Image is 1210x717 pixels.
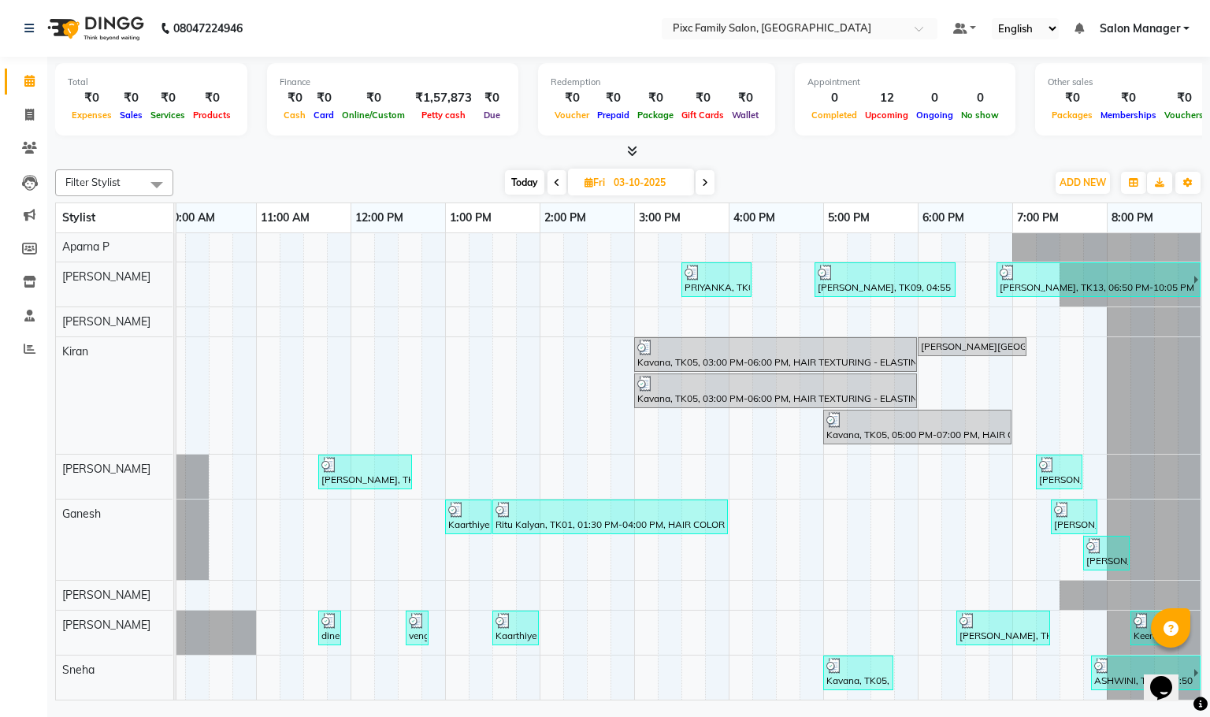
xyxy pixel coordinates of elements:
[310,89,338,107] div: ₹0
[116,89,147,107] div: ₹0
[1097,89,1160,107] div: ₹0
[1037,457,1081,487] div: [PERSON_NAME], TK10, 07:15 PM-07:45 PM, HAIRCUT AND STYLE - HAIRCUT BY EXPERT (₹950)
[320,457,410,487] div: [PERSON_NAME], TK07, 11:40 AM-12:40 PM, HAIRCUT & STYLE (MEN) - HAIRCUT REGULAR (₹289),HAIR SPA &...
[636,376,915,406] div: Kavana, TK05, 03:00 PM-06:00 PM, HAIR TEXTURING - ELASTIN / [MEDICAL_DATA] (L)
[728,110,763,121] span: Wallet
[1056,172,1110,194] button: ADD NEW
[338,89,409,107] div: ₹0
[633,110,677,121] span: Package
[593,110,633,121] span: Prepaid
[1108,206,1157,229] a: 8:00 PM
[65,176,121,188] span: Filter Stylist
[1052,502,1096,532] div: [PERSON_NAME], TK09, 07:25 PM-07:55 PM, HAIRCUT AND STYLE - HAIRCUT BY EXPERT (₹950)
[998,265,1193,295] div: [PERSON_NAME], TK13, 06:50 PM-10:05 PM, WAXING SERVICES - GOLD WAX FULL ARMS (₹483),WAXING SERVIC...
[1060,176,1106,188] span: ADD NEW
[62,507,101,521] span: Ganesh
[62,210,95,225] span: Stylist
[1048,110,1097,121] span: Packages
[683,265,750,295] div: PRIYANKA, TK03, 03:30 PM-04:15 PM, WAXING COMBO 899 (₹899)
[825,658,892,688] div: Kavana, TK05, 05:00 PM-05:45 PM, THREADING - EYEBROWS (₹58),THREADING - UPPER LIP (₹40),THREADING...
[609,171,688,195] input: 2025-10-03
[280,89,310,107] div: ₹0
[116,110,147,121] span: Sales
[407,613,427,643] div: vengal, TK08, 12:35 PM-12:50 PM, HAIRCUT & STYLE (MEN) - [PERSON_NAME] TRIM (₹175)
[494,613,537,643] div: Kaarthiyen, TK02, 01:30 PM-02:00 PM, HAIRCUT & STYLE (MEN) - HAIRCUT REGULAR (₹289)
[62,314,150,329] span: [PERSON_NAME]
[1132,613,1175,643] div: Keerthi, TK12, 08:15 PM-08:45 PM, HAIRCUT & STYLE (MEN) - HAIRCUT (BELOW 12 YEARS) (₹200)
[912,89,957,107] div: 0
[807,110,861,121] span: Completed
[677,110,728,121] span: Gift Cards
[958,613,1049,643] div: [PERSON_NAME], TK09, 06:25 PM-07:25 PM, [GEOGRAPHIC_DATA] (899) (₹899)
[68,110,116,121] span: Expenses
[728,89,763,107] div: ₹0
[1097,110,1160,121] span: Memberships
[480,110,504,121] span: Due
[633,89,677,107] div: ₹0
[351,206,407,229] a: 12:00 PM
[62,344,88,358] span: Kiran
[505,170,544,195] span: Today
[1093,658,1193,688] div: ASHWINI, TK11, 07:50 PM-09:05 PM, THREADING - EYEBROWS (₹58),WAXING COMBO 899 (₹899),THREADING - ...
[147,89,189,107] div: ₹0
[447,502,490,532] div: Kaarthiyen, TK02, 01:00 PM-01:30 PM, HAIRCUT & STYLE (MEN) - HAIRCUT REGULAR (₹289)
[807,76,1003,89] div: Appointment
[824,206,874,229] a: 5:00 PM
[919,340,1025,354] div: [PERSON_NAME][GEOGRAPHIC_DATA], 06:00 PM-07:10 PM, HYDRA FACIAL 2499
[1160,110,1208,121] span: Vouchers
[68,89,116,107] div: ₹0
[40,6,148,50] img: logo
[280,76,506,89] div: Finance
[1160,89,1208,107] div: ₹0
[1144,654,1194,701] iframe: chat widget
[62,663,95,677] span: Sneha
[409,89,478,107] div: ₹1,57,873
[861,89,912,107] div: 12
[635,206,685,229] a: 3:00 PM
[478,89,506,107] div: ₹0
[825,412,1010,442] div: Kavana, TK05, 05:00 PM-07:00 PM, HAIR COLOR - GLOBAL HIGHLIGHTS (S)
[816,265,954,295] div: [PERSON_NAME], TK09, 04:55 PM-06:25 PM, FACIALS - PURE MOIST FACIAL (₹1436),THREADING - EYEBROWS ...
[162,206,219,229] a: 10:00 AM
[189,110,235,121] span: Products
[861,110,912,121] span: Upcoming
[551,76,763,89] div: Redemption
[1085,538,1128,568] div: [PERSON_NAME], TK10, 07:45 PM-08:15 PM, HAIRCUT AND STYLE - HAIRCUT BY EXPERT (₹950)
[62,240,109,254] span: Aparna P
[147,110,189,121] span: Services
[280,110,310,121] span: Cash
[1100,20,1180,37] span: Salon Manager
[62,618,150,632] span: [PERSON_NAME]
[912,110,957,121] span: Ongoing
[1048,89,1097,107] div: ₹0
[338,110,409,121] span: Online/Custom
[677,89,728,107] div: ₹0
[189,89,235,107] div: ₹0
[310,110,338,121] span: Card
[636,340,915,370] div: Kavana, TK05, 03:00 PM-06:00 PM, HAIR TEXTURING - ELASTIN / [MEDICAL_DATA] (L)
[446,206,496,229] a: 1:00 PM
[593,89,633,107] div: ₹0
[1013,206,1063,229] a: 7:00 PM
[173,6,243,50] b: 08047224946
[551,89,593,107] div: ₹0
[551,110,593,121] span: Voucher
[919,206,968,229] a: 6:00 PM
[957,110,1003,121] span: No show
[581,176,609,188] span: Fri
[494,502,726,532] div: Ritu Kalyan, TK01, 01:30 PM-04:00 PM, HAIR COLOR - GLOBAL HIGHLIGHTS (L) (₹5599),HAIRCUT AND STYL...
[62,588,150,602] span: [PERSON_NAME]
[68,76,235,89] div: Total
[807,89,861,107] div: 0
[320,613,340,643] div: dinesh, TK06, 11:40 AM-11:55 AM, HAIRCUT & STYLE (MEN) - [PERSON_NAME] TRIM (₹175)
[62,462,150,476] span: [PERSON_NAME]
[257,206,314,229] a: 11:00 AM
[729,206,779,229] a: 4:00 PM
[540,206,590,229] a: 2:00 PM
[957,89,1003,107] div: 0
[418,110,470,121] span: Petty cash
[62,269,150,284] span: [PERSON_NAME]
